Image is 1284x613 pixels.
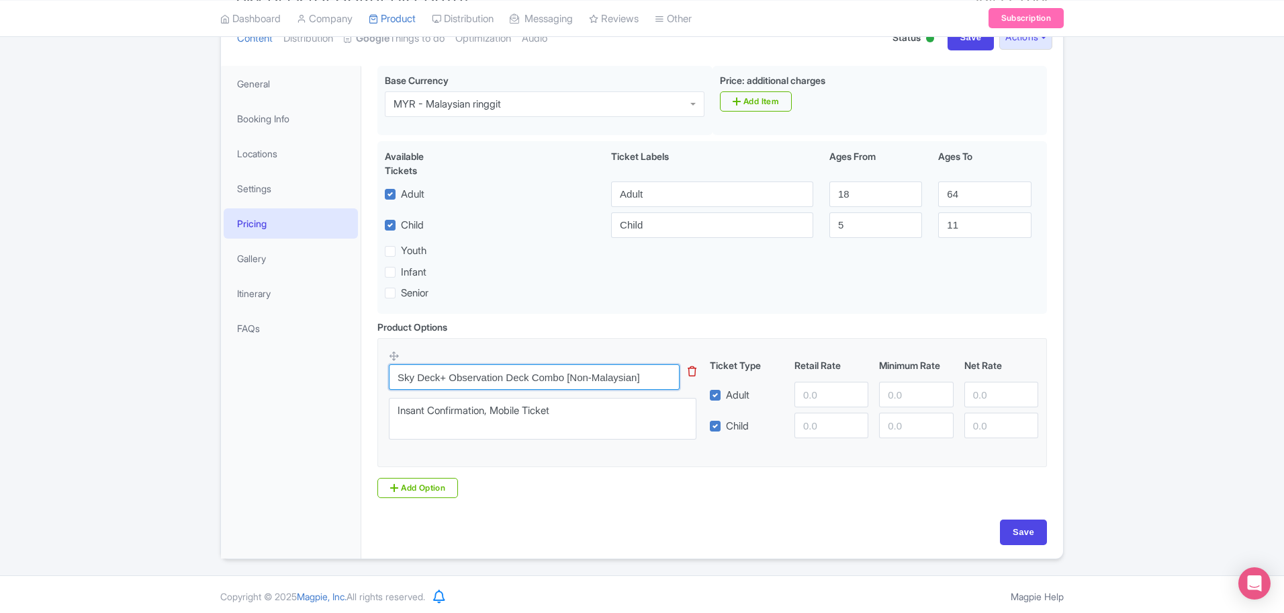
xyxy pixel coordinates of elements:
[401,286,428,301] label: Senior
[1011,591,1064,602] a: Magpie Help
[224,173,358,204] a: Settings
[401,187,424,202] label: Adult
[224,243,358,274] a: Gallery
[720,73,825,87] label: Price: additional charges
[224,208,358,239] a: Pricing
[603,149,821,177] div: Ticket Labels
[959,358,1044,372] div: Net Rate
[948,25,995,50] input: Save
[356,31,389,46] strong: Google
[394,98,501,110] div: MYR - Malaysian ringgit
[611,212,813,238] input: Child
[401,218,424,233] label: Child
[224,138,358,169] a: Locations
[224,104,358,134] a: Booking Info
[720,91,792,112] a: Add Item
[389,398,696,440] textarea: Insant Confirmation, Mobile Ticket
[377,478,458,498] a: Add Option
[821,149,930,177] div: Ages From
[389,364,680,390] input: Option Name
[964,413,1038,438] input: 0.0
[377,320,447,334] div: Product Options
[879,413,953,438] input: 0.0
[1238,567,1271,600] div: Open Intercom Messenger
[224,69,358,99] a: General
[611,181,813,207] input: Adult
[344,17,445,60] a: GoogleThings to do
[455,17,511,60] a: Optimization
[212,589,433,604] div: Copyright © 2025 All rights reserved.
[224,313,358,343] a: FAQs
[1000,520,1047,545] input: Save
[726,388,749,403] label: Adult
[964,382,1038,407] input: 0.0
[283,17,333,60] a: Distribution
[794,382,868,407] input: 0.0
[999,25,1052,50] button: Actions
[522,17,547,60] a: Audio
[930,149,1039,177] div: Ages To
[726,419,749,434] label: Child
[794,413,868,438] input: 0.0
[989,8,1064,28] a: Subscription
[704,358,789,372] div: Ticket Type
[789,358,874,372] div: Retail Rate
[874,358,958,372] div: Minimum Rate
[923,29,937,50] div: Active
[224,278,358,309] a: Itinerary
[401,243,426,259] label: Youth
[401,265,426,280] label: Infant
[237,17,273,60] a: Content
[385,75,449,86] span: Base Currency
[892,30,921,44] span: Status
[297,591,347,602] span: Magpie, Inc.
[879,382,953,407] input: 0.0
[385,149,457,177] div: Available Tickets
